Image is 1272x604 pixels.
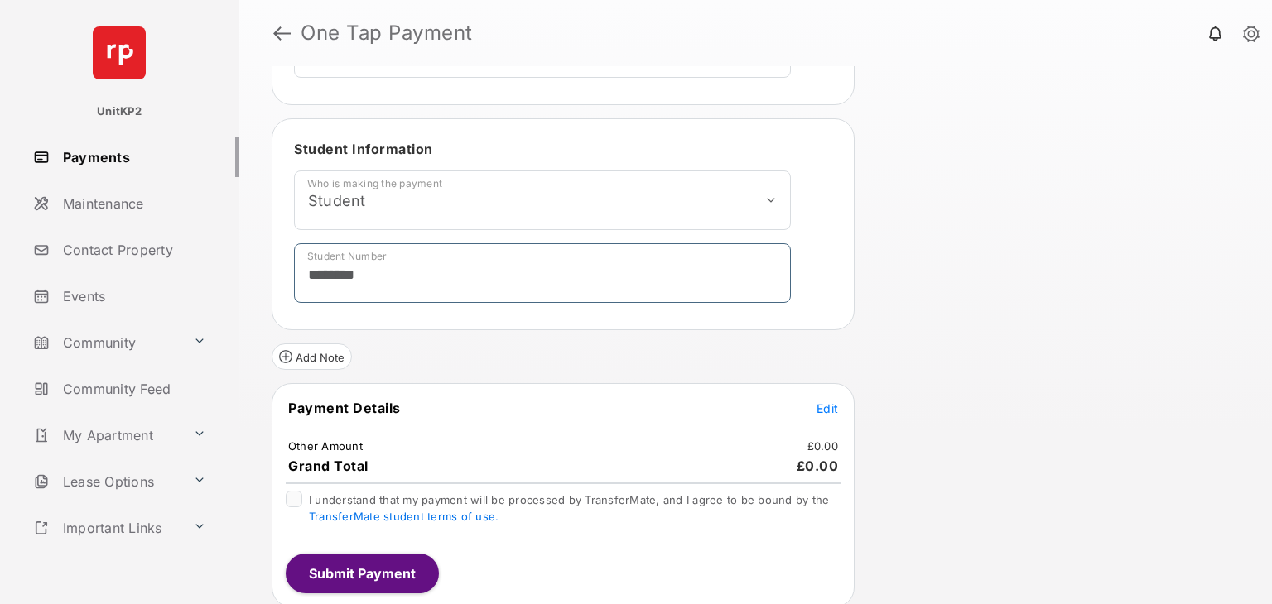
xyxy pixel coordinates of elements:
span: I understand that my payment will be processed by TransferMate, and I agree to be bound by the [309,493,829,523]
button: Submit Payment [286,554,439,593]
span: Student Information [294,141,433,157]
button: Add Note [272,343,352,370]
p: UnitKP2 [97,103,142,120]
a: My Apartment [26,415,186,455]
span: £0.00 [797,458,839,474]
a: Community [26,323,186,362]
a: Maintenance [26,184,238,223]
button: Edit [817,400,838,416]
strong: One Tap Payment [301,23,473,43]
a: Important Links [26,508,186,548]
img: svg+xml;base64,PHN2ZyB4bWxucz0iaHR0cDovL3d3dy53My5vcmcvMjAwMC9zdmciIHdpZHRoPSI2NCIgaGVpZ2h0PSI2NC... [93,26,146,79]
span: Grand Total [288,458,369,474]
a: Community Feed [26,369,238,409]
a: Contact Property [26,230,238,270]
span: Payment Details [288,400,401,416]
a: TransferMate student terms of use. [309,510,499,523]
span: Edit [817,401,838,415]
td: £0.00 [807,439,839,453]
td: Other Amount [287,439,364,453]
a: Payments [26,137,238,177]
a: Lease Options [26,462,186,501]
a: Events [26,276,238,316]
